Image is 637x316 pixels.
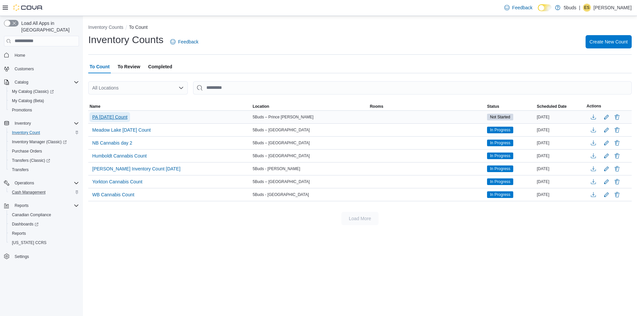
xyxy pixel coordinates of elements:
[613,139,621,147] button: Delete
[487,140,513,146] span: In Progress
[90,190,137,200] button: WB Cannabis Count
[90,151,149,161] button: Humboldt Cannabis Count
[535,191,585,199] div: [DATE]
[12,119,34,127] button: Inventory
[12,78,79,86] span: Catalog
[490,192,510,198] span: In Progress
[7,165,82,174] button: Transfers
[12,167,29,172] span: Transfers
[12,158,50,163] span: Transfers (Classic)
[178,38,198,45] span: Feedback
[12,240,46,245] span: [US_STATE] CCRS
[7,105,82,115] button: Promotions
[490,179,510,185] span: In Progress
[9,97,47,105] a: My Catalog (Beta)
[487,127,513,133] span: In Progress
[613,191,621,199] button: Delete
[15,66,34,72] span: Customers
[92,127,151,133] span: Meadow Lake [DATE] Count
[15,203,29,208] span: Reports
[88,25,123,30] button: Inventory Counts
[584,4,590,12] span: ES
[92,114,127,120] span: PA [DATE] Count
[535,139,585,147] div: [DATE]
[12,179,37,187] button: Operations
[7,188,82,197] button: Cash Management
[252,140,310,146] span: 5Buds – [GEOGRAPHIC_DATA]
[1,201,82,210] button: Reports
[9,97,79,105] span: My Catalog (Beta)
[15,254,29,259] span: Settings
[594,4,632,12] p: [PERSON_NAME]
[7,229,82,238] button: Reports
[15,53,25,58] span: Home
[512,4,532,11] span: Feedback
[9,138,69,146] a: Inventory Manager (Classic)
[15,180,34,186] span: Operations
[602,138,610,148] button: Edit count details
[502,1,535,14] a: Feedback
[12,51,28,59] a: Home
[12,231,26,236] span: Reports
[12,190,45,195] span: Cash Management
[341,212,379,225] button: Load More
[9,220,79,228] span: Dashboards
[538,4,552,11] input: Dark Mode
[92,165,180,172] span: [PERSON_NAME] Inventory Count [DATE]
[1,78,82,87] button: Catalog
[535,165,585,173] div: [DATE]
[7,96,82,105] button: My Catalog (Beta)
[590,38,628,45] span: Create New Count
[9,147,45,155] a: Purchase Orders
[490,114,510,120] span: Not Started
[7,156,82,165] a: Transfers (Classic)
[12,252,79,260] span: Settings
[148,60,172,73] span: Completed
[90,125,153,135] button: Meadow Lake [DATE] Count
[9,166,31,174] a: Transfers
[90,60,109,73] span: To Count
[602,151,610,161] button: Edit count details
[12,78,31,86] button: Catalog
[487,153,513,159] span: In Progress
[19,20,79,33] span: Load All Apps in [GEOGRAPHIC_DATA]
[12,65,36,73] a: Customers
[535,126,585,134] div: [DATE]
[13,4,43,11] img: Cova
[487,114,513,120] span: Not Started
[7,128,82,137] button: Inventory Count
[535,152,585,160] div: [DATE]
[564,4,576,12] p: 5buds
[9,239,79,247] span: Washington CCRS
[1,64,82,74] button: Customers
[92,178,142,185] span: Yorkton Cannabis Count
[602,190,610,200] button: Edit count details
[92,153,147,159] span: Humboldt Cannabis Count
[90,138,135,148] button: NB Cannabis day 2
[586,35,632,48] button: Create New Count
[602,125,610,135] button: Edit count details
[369,102,486,110] button: Rooms
[193,81,632,95] input: This is a search bar. After typing your query, hit enter to filter the results lower in the page.
[15,121,31,126] span: Inventory
[15,80,28,85] span: Catalog
[9,88,56,95] a: My Catalog (Classic)
[613,165,621,173] button: Delete
[88,102,251,110] button: Name
[613,113,621,121] button: Delete
[9,239,49,247] a: [US_STATE] CCRS
[168,35,201,48] a: Feedback
[7,210,82,220] button: Canadian Compliance
[602,112,610,122] button: Edit count details
[9,147,79,155] span: Purchase Orders
[9,220,41,228] a: Dashboards
[12,212,51,218] span: Canadian Compliance
[12,65,79,73] span: Customers
[9,211,54,219] a: Canadian Compliance
[12,98,44,103] span: My Catalog (Beta)
[12,130,40,135] span: Inventory Count
[9,211,79,219] span: Canadian Compliance
[7,137,82,147] a: Inventory Manager (Classic)
[9,166,79,174] span: Transfers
